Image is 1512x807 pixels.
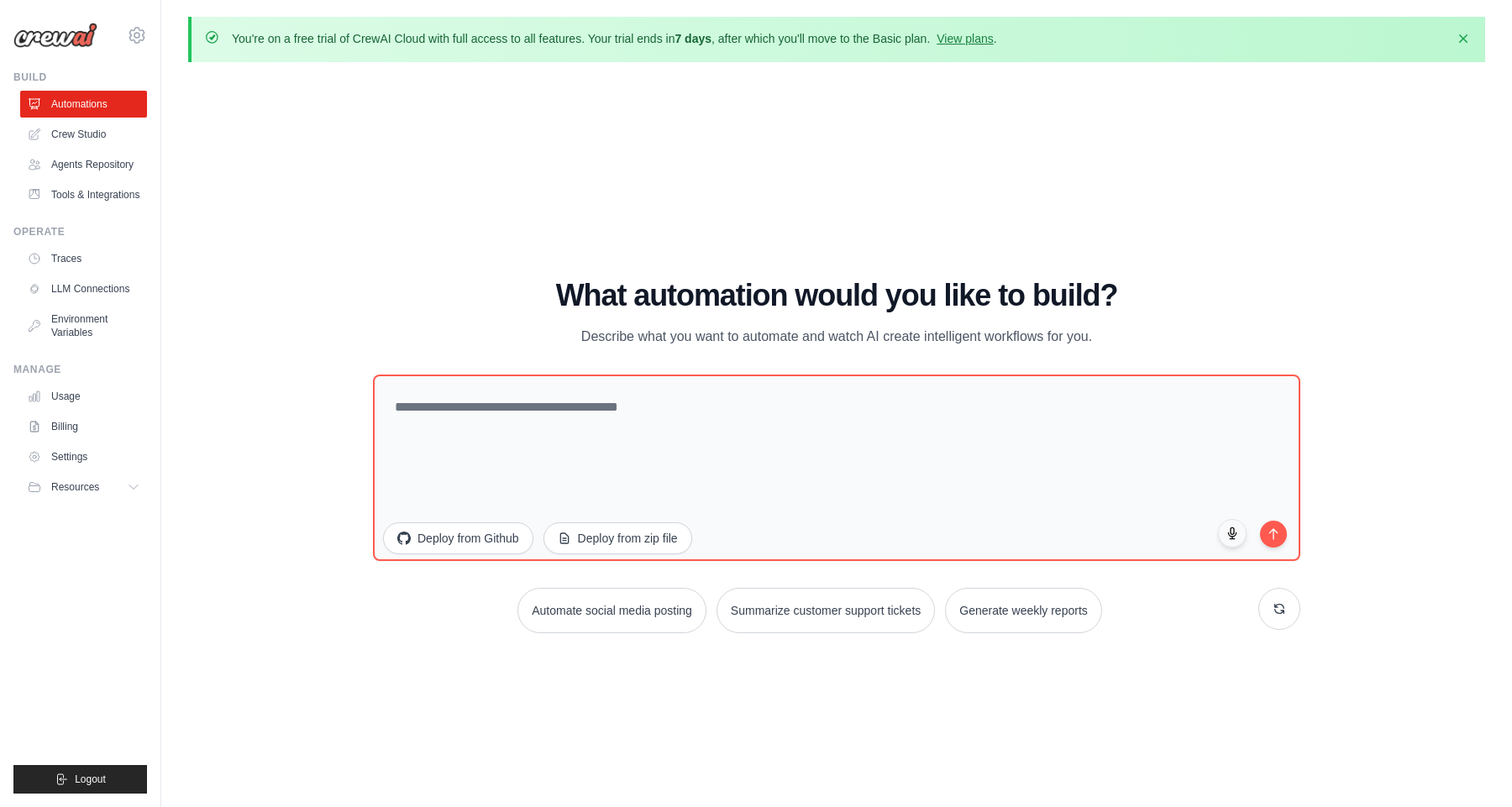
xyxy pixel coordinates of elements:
[675,32,711,45] strong: 7 days
[20,91,147,118] a: Automations
[945,588,1102,633] button: Generate weekly reports
[373,279,1300,312] h1: What automation would you like to build?
[75,773,106,786] span: Logout
[20,275,147,302] a: LLM Connections
[383,522,533,554] button: Deploy from Github
[20,151,147,178] a: Agents Repository
[554,326,1119,348] p: Describe what you want to automate and watch AI create intelligent workflows for you.
[20,306,147,346] a: Environment Variables
[717,588,935,633] button: Summarize customer support tickets
[13,23,97,48] img: Logo
[20,474,147,500] button: Resources
[543,522,692,554] button: Deploy from zip file
[20,181,147,208] a: Tools & Integrations
[13,765,147,794] button: Logout
[232,30,997,47] p: You're on a free trial of CrewAI Cloud with full access to all features. Your trial ends in , aft...
[13,71,147,84] div: Build
[20,121,147,148] a: Crew Studio
[20,413,147,440] a: Billing
[937,32,993,45] a: View plans
[20,383,147,410] a: Usage
[13,363,147,376] div: Manage
[517,588,706,633] button: Automate social media posting
[20,245,147,272] a: Traces
[13,225,147,238] div: Operate
[51,480,99,494] span: Resources
[20,443,147,470] a: Settings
